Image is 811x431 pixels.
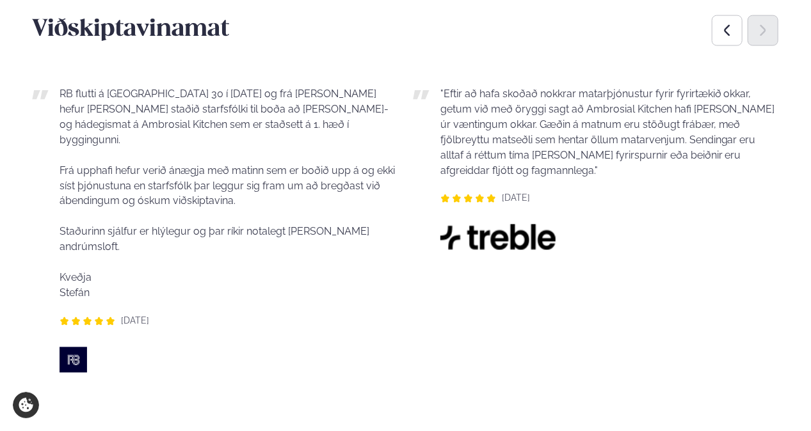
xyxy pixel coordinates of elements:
p: Staðurinn sjálfur er hlýlegur og þar ríkir notalegt [PERSON_NAME] andrúmsloft. [60,209,397,270]
a: Cookie settings [13,392,39,418]
img: image alt [60,347,87,373]
div: Previous slide [712,15,743,46]
span: [DATE] [121,316,149,326]
div: Next slide [748,15,778,46]
p: Frá upphafi hefur verið ánægja með matinn sem er boðið upp á og ekki síst þjónustuna en starfsfól... [60,148,397,209]
span: [DATE] [502,193,530,203]
span: "Eftir að hafa skoðað nokkrar matarþjónustur fyrir fyrirtækið okkar, getum við með öryggi sagt að... [440,88,775,176]
img: image alt [440,224,556,250]
p: RB flutti á [GEOGRAPHIC_DATA] 30 í [DATE] og frá [PERSON_NAME] hefur [PERSON_NAME] staðið starfsf... [60,86,397,148]
p: Kveðja Stefán [60,270,397,301]
span: Viðskiptavinamat [32,19,229,41]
